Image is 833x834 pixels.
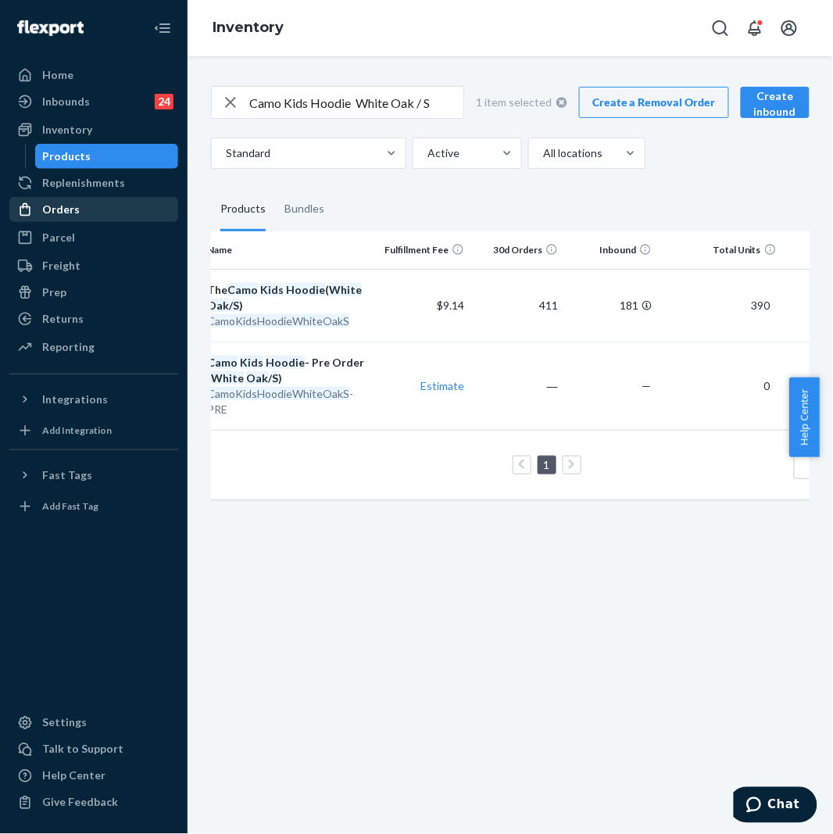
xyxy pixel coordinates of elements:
[207,282,370,313] div: The ( / )
[272,371,278,385] em: S
[42,742,123,757] div: Talk to Support
[9,89,178,114] a: Inbounds24
[9,117,178,142] a: Inventory
[284,188,324,231] div: Bundles
[240,356,263,369] em: Kids
[642,379,652,392] span: —
[542,145,543,161] input: All locations
[9,225,178,250] a: Parcel
[207,386,370,417] div: -PRE
[249,87,463,118] input: Search inventory by name or sku
[705,13,736,44] button: Open Search Box
[734,787,817,826] iframe: Opens a widget where you can chat to one of our agents
[564,269,658,342] td: 181
[9,790,178,815] button: Give Feedback
[774,13,805,44] button: Open account menu
[9,306,178,331] a: Returns
[9,387,178,412] button: Integrations
[42,122,92,138] div: Inventory
[42,715,87,731] div: Settings
[147,13,178,44] button: Close Navigation
[266,356,305,369] em: Hoodie
[227,283,258,296] em: Camo
[658,231,783,269] th: Total Units
[207,355,370,386] div: - Pre Order ( / )
[9,463,178,488] button: Fast Tags
[224,145,226,161] input: Standard
[42,311,84,327] div: Returns
[42,499,98,513] div: Add Fast Tag
[201,231,377,269] th: Name
[564,231,658,269] th: Inbound
[42,768,105,784] div: Help Center
[9,63,178,88] a: Home
[207,387,349,400] em: CamoKidsHoodieWhiteOakS
[741,87,810,118] button: Create inbound
[207,314,349,328] em: CamoKidsHoodieWhiteOakS
[541,458,553,471] a: Page 1 is your current page
[42,467,92,483] div: Fast Tags
[207,299,229,312] em: Oak
[17,20,84,36] img: Flexport logo
[9,280,178,305] a: Prep
[200,5,296,51] ol: breadcrumbs
[42,339,95,355] div: Reporting
[42,424,112,437] div: Add Integration
[476,87,567,118] div: 1 item selected
[233,299,239,312] em: S
[420,379,464,392] a: Estimate
[9,253,178,278] a: Freight
[9,711,178,736] a: Settings
[42,230,75,245] div: Parcel
[43,149,91,164] div: Products
[329,283,362,296] em: White
[42,67,73,83] div: Home
[745,299,777,312] span: 390
[470,231,564,269] th: 30d Orders
[42,285,66,300] div: Prep
[739,13,770,44] button: Open notifications
[9,737,178,762] button: Talk to Support
[42,795,118,811] div: Give Feedback
[155,94,173,109] div: 24
[260,283,284,296] em: Kids
[9,418,178,443] a: Add Integration
[9,170,178,195] a: Replenishments
[9,494,178,519] a: Add Fast Tag
[42,94,90,109] div: Inbounds
[42,175,125,191] div: Replenishments
[9,335,178,360] a: Reporting
[246,371,268,385] em: Oak
[220,188,266,231] div: Products
[9,197,178,222] a: Orders
[42,392,108,407] div: Integrations
[579,87,729,118] a: Create a Removal Order
[35,144,179,169] a: Products
[470,269,564,342] td: 411
[211,371,244,385] em: White
[286,283,325,296] em: Hoodie
[42,202,80,217] div: Orders
[758,379,777,392] span: 0
[426,145,427,161] input: Active
[213,19,284,36] a: Inventory
[789,378,820,457] button: Help Center
[9,764,178,789] a: Help Center
[207,356,238,369] em: Camo
[42,258,80,274] div: Freight
[377,231,470,269] th: Fulfillment Fee
[437,299,464,312] span: $9.14
[470,342,564,430] td: ―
